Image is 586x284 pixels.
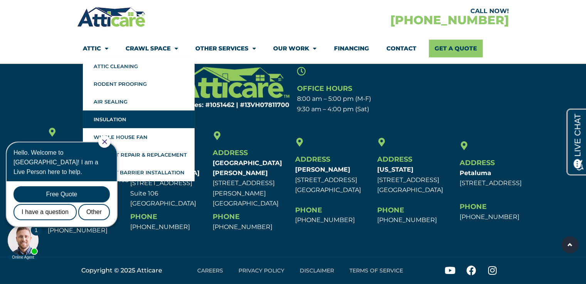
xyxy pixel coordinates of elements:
p: [STREET_ADDRESS] [460,168,538,189]
span: Address [295,155,330,164]
h6: Licenses: #1051462 | #13VH078117​00 [151,102,289,108]
b: Petaluma [460,169,491,177]
a: Air Sealing [83,93,195,110]
p: [STREET_ADDRESS] [GEOGRAPHIC_DATA] [295,165,373,195]
a: Rodent Proofing [83,75,195,93]
nav: Menu [176,262,425,279]
a: Crawl Space [126,40,178,57]
a: Attic Cleaning [83,57,195,75]
p: [STREET_ADDRESS] [GEOGRAPHIC_DATA] [377,165,456,195]
b: [US_STATE] [377,166,413,173]
ul: Attic [83,57,195,181]
iframe: Chat Invitation [4,135,127,261]
a: Other Services [195,40,256,57]
div: CALL NOW! [293,8,509,14]
div: Copyright © 2025 Atticare [81,266,168,276]
span: Opens a chat window [19,6,62,16]
p: 8:00 am – 5:00 pm (M-F) 9:30 am – 4:00 pm (Sat) [297,94,435,114]
b: [GEOGRAPHIC_DATA][PERSON_NAME] [213,159,282,177]
p: [STREET_ADDRESS] Suite 106 [GEOGRAPHIC_DATA] [130,158,209,209]
span: Address [213,149,248,157]
span: Phone [295,206,322,214]
nav: Menu [83,40,503,57]
span: Address [460,159,495,167]
a: Careers [190,262,231,279]
a: Air Duct Repair & Replacement [83,146,195,164]
span: Phone [213,212,240,221]
a: Terms of Service [342,262,411,279]
span: Phone [130,212,157,221]
a: Insulation [83,110,195,128]
span: Office Hours [297,84,352,93]
span: Address [377,155,412,164]
a: Our Work [273,40,316,57]
b: [PERSON_NAME] [295,166,350,173]
a: Financing [334,40,369,57]
a: Whole House Fan [83,128,195,146]
a: Disclaimer [292,262,342,279]
a: Get A Quote [429,40,483,57]
span: Phone [377,206,404,214]
p: [STREET_ADDRESS][PERSON_NAME] [GEOGRAPHIC_DATA] [213,158,291,209]
span: Phone [460,202,487,211]
a: Privacy Policy [231,262,292,279]
a: Attic [83,40,108,57]
a: Contact [386,40,416,57]
a: Radiant Barrier Installation [83,164,195,181]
